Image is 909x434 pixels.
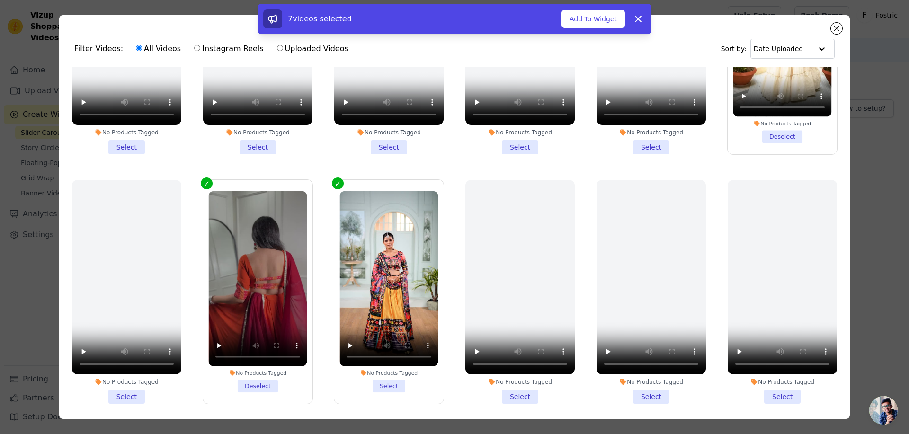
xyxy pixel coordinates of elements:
[339,369,438,376] div: No Products Tagged
[72,378,181,386] div: No Products Tagged
[465,378,575,386] div: No Products Tagged
[733,120,832,127] div: No Products Tagged
[728,378,837,386] div: No Products Tagged
[194,43,264,55] label: Instagram Reels
[208,369,307,376] div: No Products Tagged
[334,129,444,136] div: No Products Tagged
[135,43,181,55] label: All Videos
[74,38,354,60] div: Filter Videos:
[288,14,352,23] span: 7 videos selected
[597,378,706,386] div: No Products Tagged
[721,39,835,59] div: Sort by:
[276,43,349,55] label: Uploaded Videos
[597,129,706,136] div: No Products Tagged
[869,396,898,425] a: Open chat
[72,129,181,136] div: No Products Tagged
[203,129,312,136] div: No Products Tagged
[465,129,575,136] div: No Products Tagged
[561,10,625,28] button: Add To Widget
